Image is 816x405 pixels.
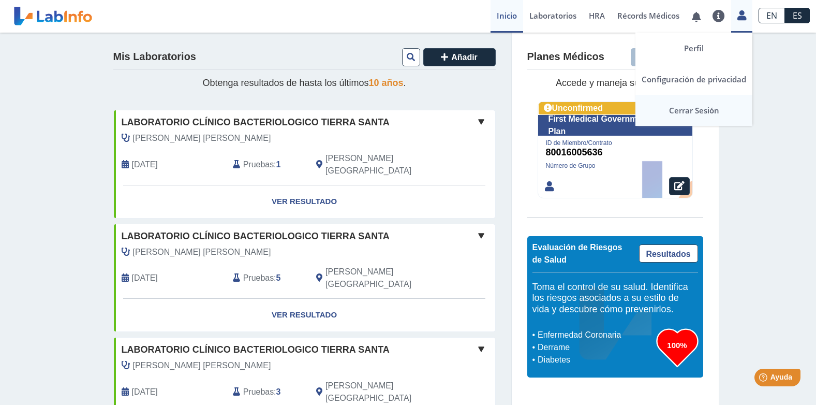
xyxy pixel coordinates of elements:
[133,132,271,144] span: Borrero De Carrero, Karla
[114,185,495,218] a: Ver Resultado
[243,272,274,284] span: Pruebas
[133,359,271,372] span: Borrero De Carrero, Karla
[657,339,698,352] h3: 100%
[113,51,196,63] h4: Mis Laboratorios
[759,8,785,23] a: EN
[202,78,406,88] span: Obtenga resultados de hasta los últimos .
[724,365,805,394] iframe: Help widget launcher
[225,380,308,404] div: :
[631,48,703,66] button: Añadir
[325,380,440,404] span: Villalba, PR
[325,152,440,177] span: Villalba, PR
[122,343,390,357] span: Laboratorio Clínico Bacteriologico Tierra Santa
[225,266,308,291] div: :
[451,53,478,62] span: Añadir
[635,64,752,95] a: Configuración de privacidad
[527,51,604,63] h4: Planes Médicos
[132,158,158,171] span: 2024-07-18
[122,229,390,243] span: Laboratorio Clínico Bacteriologico Tierra Santa
[276,160,281,169] b: 1
[325,266,440,291] span: Villalba, PR
[635,33,752,64] a: Perfil
[122,115,390,129] span: Laboratorio Clínico Bacteriologico Tierra Santa
[635,95,752,126] a: Cerrar Sesión
[785,8,810,23] a: ES
[639,244,698,263] a: Resultados
[532,243,622,264] span: Evaluación de Riesgos de Salud
[132,386,158,398] span: 2024-05-13
[133,246,271,258] span: Borrero De Carrero, Karla
[535,329,657,341] li: Enfermedad Coronaria
[132,272,158,284] span: 2024-07-03
[535,354,657,366] li: Diabetes
[532,282,698,315] h5: Toma el control de su salud. Identifica los riesgos asociados a su estilo de vida y descubre cómo...
[276,387,281,396] b: 3
[423,48,496,66] button: Añadir
[225,152,308,177] div: :
[114,299,495,331] a: Ver Resultado
[243,386,274,398] span: Pruebas
[369,78,404,88] span: 10 años
[589,10,605,21] span: HRA
[556,78,674,88] span: Accede y maneja sus planes
[243,158,274,171] span: Pruebas
[535,341,657,354] li: Derrame
[276,273,281,282] b: 5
